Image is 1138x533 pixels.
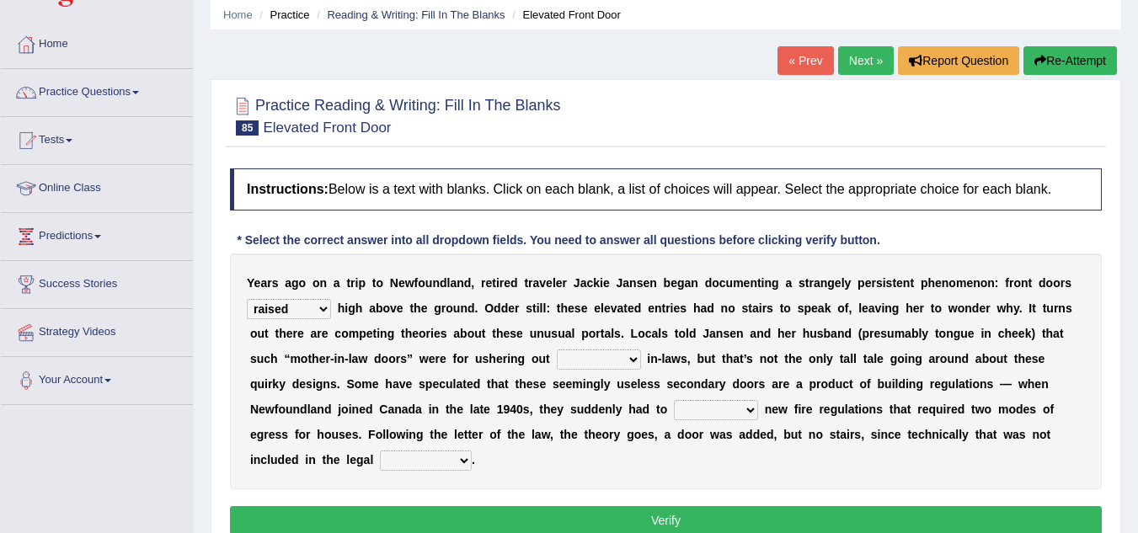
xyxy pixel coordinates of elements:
a: Home [1,21,193,63]
b: o [418,276,425,290]
b: g [892,301,900,315]
b: r [563,276,567,290]
b: b [664,276,671,290]
b: o [383,301,391,315]
b: . [621,327,624,340]
b: n [750,276,757,290]
b: s [680,301,687,315]
b: t [748,301,752,315]
b: o [958,301,965,315]
b: r [986,301,990,315]
b: e [397,301,403,315]
b: e [398,276,405,290]
b: e [604,301,611,315]
b: h [927,276,935,290]
b: a [604,327,611,340]
b: J [574,276,580,290]
b: t [675,327,679,340]
b: n [1021,276,1028,290]
b: t [492,276,496,290]
b: f [1005,276,1009,290]
b: e [744,276,751,290]
b: t [373,327,377,340]
b: c [586,276,593,290]
b: s [510,327,516,340]
b: s [526,301,532,315]
a: Predictions [1,213,193,255]
b: i [345,301,348,315]
b: e [913,301,920,315]
b: p [581,327,589,340]
b: k [825,301,831,315]
b: g [677,276,685,290]
b: d [501,301,509,315]
b: i [377,327,380,340]
b: d [689,327,697,340]
b: o [467,327,475,340]
h2: Practice Reading & Writing: Fill In The Blanks [230,93,561,136]
b: s [767,301,773,315]
b: s [551,327,558,340]
b: s [272,276,279,290]
b: r [441,301,446,315]
b: l [686,327,689,340]
b: l [572,327,575,340]
b: s [799,276,805,290]
b: n [942,276,949,290]
b: e [671,276,677,290]
b: e [603,276,610,290]
div: * Select the correct answer into all dropdown fields. You need to answer all questions before cli... [230,232,887,249]
b: n [649,276,657,290]
b: J [616,276,622,290]
b: t [780,301,784,315]
b: . [475,301,478,315]
b: o [712,276,719,290]
b: h [279,327,286,340]
b: O [484,301,494,315]
b: p [359,327,366,340]
b: o [1053,276,1061,290]
b: t [482,327,486,340]
a: « Prev [777,46,833,75]
b: e [508,301,515,315]
b: k [593,276,600,290]
b: r [665,301,670,315]
b: n [537,327,544,340]
b: g [387,327,395,340]
b: o [837,301,845,315]
b: t [623,301,628,315]
b: s [1065,276,1071,290]
b: t [492,327,496,340]
b: t [661,301,665,315]
b: o [1013,276,1021,290]
b: o [376,276,383,290]
b: s [798,301,804,315]
b: e [546,276,553,290]
a: Practice Questions [1,69,193,111]
b: s [741,301,748,315]
b: b [460,327,467,340]
b: u [726,276,734,290]
b: s [886,276,893,290]
b: d [705,276,713,290]
b: a [565,327,572,340]
b: a [622,276,629,290]
a: Home [223,8,253,21]
b: n [964,301,972,315]
b: t [275,327,279,340]
b: i [600,276,603,290]
b: a [311,327,318,340]
b: e [503,327,510,340]
b: a [453,327,460,340]
b: d [464,276,472,290]
b: e [254,276,261,290]
b: t [1032,301,1036,315]
b: e [979,301,986,315]
b: i [759,301,762,315]
b: r [267,276,271,290]
b: h [414,301,421,315]
b: t [757,276,761,290]
b: a [785,276,792,290]
b: l [601,301,604,315]
b: n [820,276,828,290]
